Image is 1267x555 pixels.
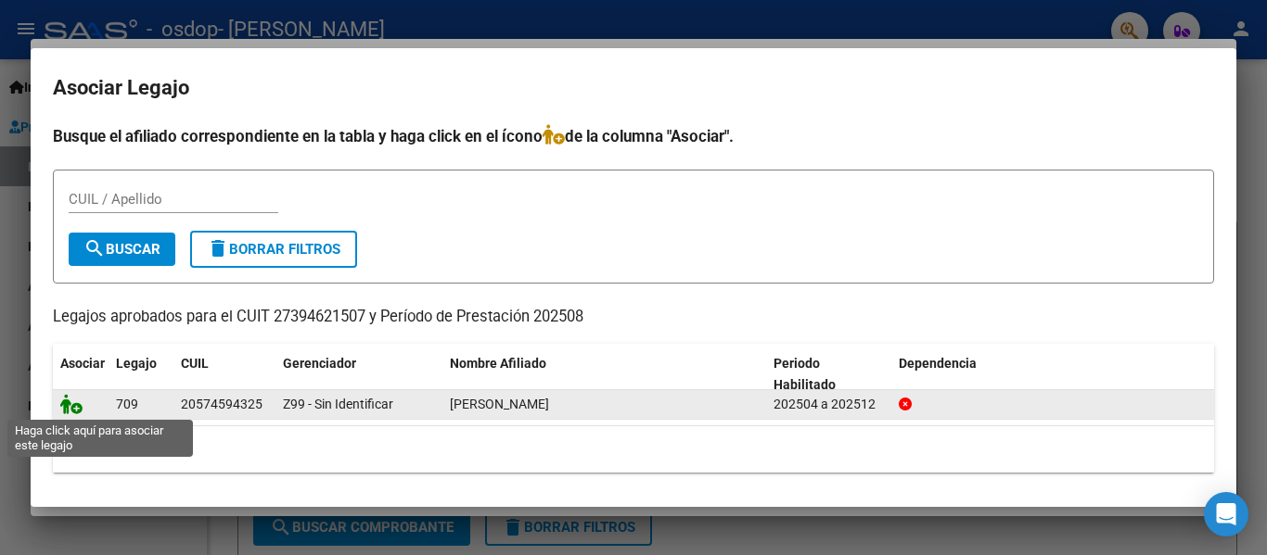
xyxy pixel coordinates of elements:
[207,241,340,258] span: Borrar Filtros
[899,356,977,371] span: Dependencia
[766,344,891,405] datatable-header-cell: Periodo Habilitado
[1204,492,1248,536] div: Open Intercom Messenger
[275,344,442,405] datatable-header-cell: Gerenciador
[442,344,766,405] datatable-header-cell: Nombre Afiliado
[181,356,209,371] span: CUIL
[283,397,393,411] span: Z99 - Sin Identificar
[53,70,1214,106] h2: Asociar Legajo
[53,344,109,405] datatable-header-cell: Asociar
[53,426,1214,473] div: 1 registros
[109,344,173,405] datatable-header-cell: Legajo
[173,344,275,405] datatable-header-cell: CUIL
[53,306,1214,329] p: Legajos aprobados para el CUIT 27394621507 y Período de Prestación 202508
[190,231,357,268] button: Borrar Filtros
[283,356,356,371] span: Gerenciador
[891,344,1215,405] datatable-header-cell: Dependencia
[181,394,262,415] div: 20574594325
[116,397,138,411] span: 709
[83,237,106,259] mat-icon: search
[116,356,157,371] span: Legajo
[207,237,229,259] mat-icon: delete
[69,233,175,266] button: Buscar
[774,356,836,392] span: Periodo Habilitado
[60,356,105,371] span: Asociar
[83,241,160,258] span: Buscar
[450,397,549,411] span: CESARI BENJAMIN
[774,394,884,415] div: 202504 a 202512
[450,356,546,371] span: Nombre Afiliado
[53,124,1214,148] h4: Busque el afiliado correspondiente en la tabla y haga click en el ícono de la columna "Asociar".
